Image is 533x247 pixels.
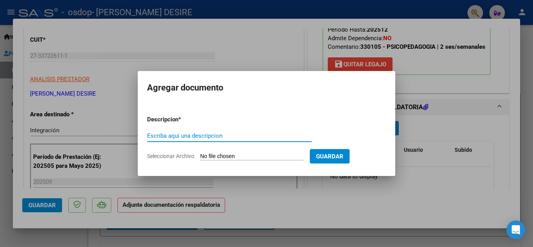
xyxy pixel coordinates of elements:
span: Guardar [316,153,343,160]
button: Guardar [310,149,350,163]
p: Descripcion [147,115,219,124]
h2: Agregar documento [147,80,386,95]
div: Open Intercom Messenger [506,220,525,239]
span: Seleccionar Archivo [147,153,194,159]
